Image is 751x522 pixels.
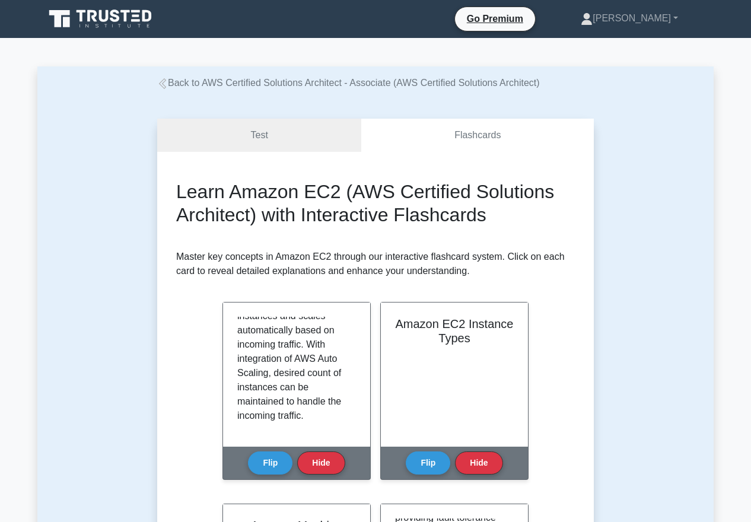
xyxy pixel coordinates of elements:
[157,78,540,88] a: Back to AWS Certified Solutions Architect - Associate (AWS Certified Solutions Architect)
[552,7,707,30] a: [PERSON_NAME]
[248,451,292,475] button: Flip
[297,451,345,475] button: Hide
[395,317,514,345] h2: Amazon EC2 Instance Types
[176,250,575,278] p: Master key concepts in Amazon EC2 through our interactive flashcard system. Click on each card to...
[406,451,450,475] button: Flip
[460,11,530,26] a: Go Premium
[455,451,502,475] button: Hide
[361,119,594,152] a: Flashcards
[176,180,575,226] h2: Learn Amazon EC2 (AWS Certified Solutions Architect) with Interactive Flashcards
[157,119,361,152] a: Test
